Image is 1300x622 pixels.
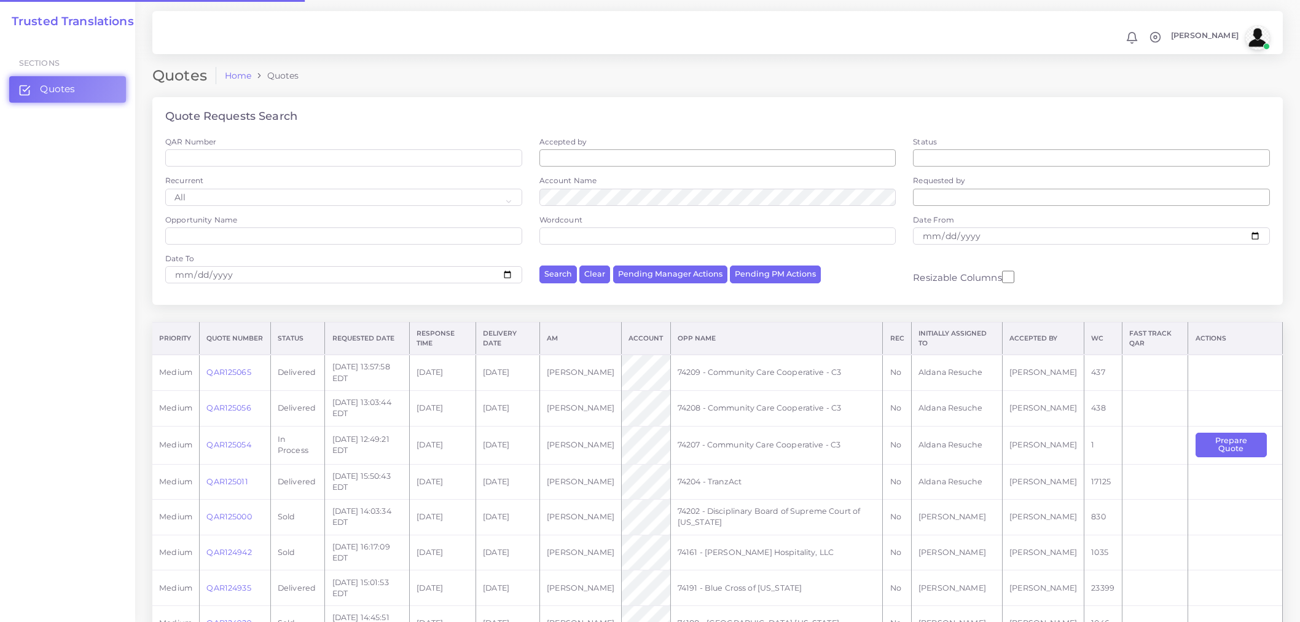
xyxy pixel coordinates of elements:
span: medium [159,512,192,521]
td: [PERSON_NAME] [911,570,1002,606]
td: No [883,500,911,535]
td: 74161 - [PERSON_NAME] Hospitality, LLC [670,535,883,570]
span: Quotes [40,82,75,96]
td: [DATE] [410,570,476,606]
td: 830 [1084,500,1122,535]
td: No [883,426,911,464]
label: Date From [913,215,954,225]
td: Delivered [270,355,325,390]
th: Actions [1188,323,1283,355]
td: [DATE] [410,500,476,535]
td: [DATE] [410,390,476,426]
a: Quotes [9,76,126,102]
label: Account Name [539,175,597,186]
td: [PERSON_NAME] [540,355,622,390]
td: 74207 - Community Care Cooperative - C3 [670,426,883,464]
a: Trusted Translations [3,15,134,29]
td: [DATE] 12:49:21 EDT [325,426,410,464]
td: [DATE] [410,535,476,570]
span: medium [159,368,192,377]
span: medium [159,440,192,449]
td: [PERSON_NAME] [1002,570,1084,606]
label: Opportunity Name [165,215,237,225]
input: Resizable Columns [1002,269,1014,285]
a: QAR125011 [206,477,248,486]
td: [PERSON_NAME] [1002,390,1084,426]
th: Account [622,323,670,355]
td: [DATE] [476,570,540,606]
a: [PERSON_NAME]avatar [1165,25,1274,50]
a: QAR125065 [206,368,251,377]
td: 74209 - Community Care Cooperative - C3 [670,355,883,390]
label: Wordcount [539,215,582,225]
td: Delivered [270,464,325,500]
span: [PERSON_NAME] [1171,32,1239,40]
td: Sold [270,535,325,570]
span: Sections [19,58,60,68]
td: [DATE] [476,390,540,426]
td: [PERSON_NAME] [911,535,1002,570]
th: REC [883,323,911,355]
th: Response Time [410,323,476,355]
a: QAR125056 [206,403,251,412]
label: Date To [165,253,194,264]
h4: Quote Requests Search [165,110,297,124]
th: Delivery Date [476,323,540,355]
td: No [883,535,911,570]
a: QAR125054 [206,440,251,449]
td: [DATE] [476,500,540,535]
td: [PERSON_NAME] [1002,500,1084,535]
button: Pending PM Actions [730,266,821,283]
td: [PERSON_NAME] [540,500,622,535]
td: [DATE] [410,355,476,390]
a: Home [225,69,252,82]
td: Sold [270,500,325,535]
td: 1 [1084,426,1122,464]
label: Recurrent [165,175,203,186]
td: [DATE] [476,464,540,500]
td: [DATE] 13:03:44 EDT [325,390,410,426]
td: [PERSON_NAME] [540,570,622,606]
td: Aldana Resuche [911,464,1002,500]
td: No [883,390,911,426]
a: QAR124942 [206,548,251,557]
h2: Quotes [152,67,216,85]
label: Resizable Columns [913,269,1014,285]
button: Pending Manager Actions [613,266,727,283]
td: [PERSON_NAME] [540,390,622,426]
td: [PERSON_NAME] [911,500,1002,535]
th: Quote Number [200,323,270,355]
td: [DATE] [476,535,540,570]
td: 23399 [1084,570,1122,606]
td: [PERSON_NAME] [540,426,622,464]
th: AM [540,323,622,355]
td: Delivered [270,570,325,606]
span: medium [159,583,192,592]
td: [DATE] 16:17:09 EDT [325,535,410,570]
td: Aldana Resuche [911,426,1002,464]
td: [DATE] [476,355,540,390]
td: [DATE] 14:03:34 EDT [325,500,410,535]
th: Fast Track QAR [1122,323,1188,355]
td: 74204 - TranzAct [670,464,883,500]
td: [PERSON_NAME] [540,464,622,500]
label: Requested by [913,175,965,186]
button: Search [539,266,577,283]
td: Aldana Resuche [911,355,1002,390]
td: [DATE] 15:50:43 EDT [325,464,410,500]
th: Priority [152,323,200,355]
span: medium [159,403,192,412]
td: 74191 - Blue Cross of [US_STATE] [670,570,883,606]
th: Initially Assigned to [911,323,1002,355]
span: medium [159,548,192,557]
td: [DATE] 15:01:53 EDT [325,570,410,606]
td: Aldana Resuche [911,390,1002,426]
td: 74208 - Community Care Cooperative - C3 [670,390,883,426]
a: QAR124935 [206,583,251,592]
td: In Process [270,426,325,464]
td: [DATE] [410,464,476,500]
td: 1035 [1084,535,1122,570]
td: No [883,464,911,500]
button: Prepare Quote [1196,433,1267,458]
